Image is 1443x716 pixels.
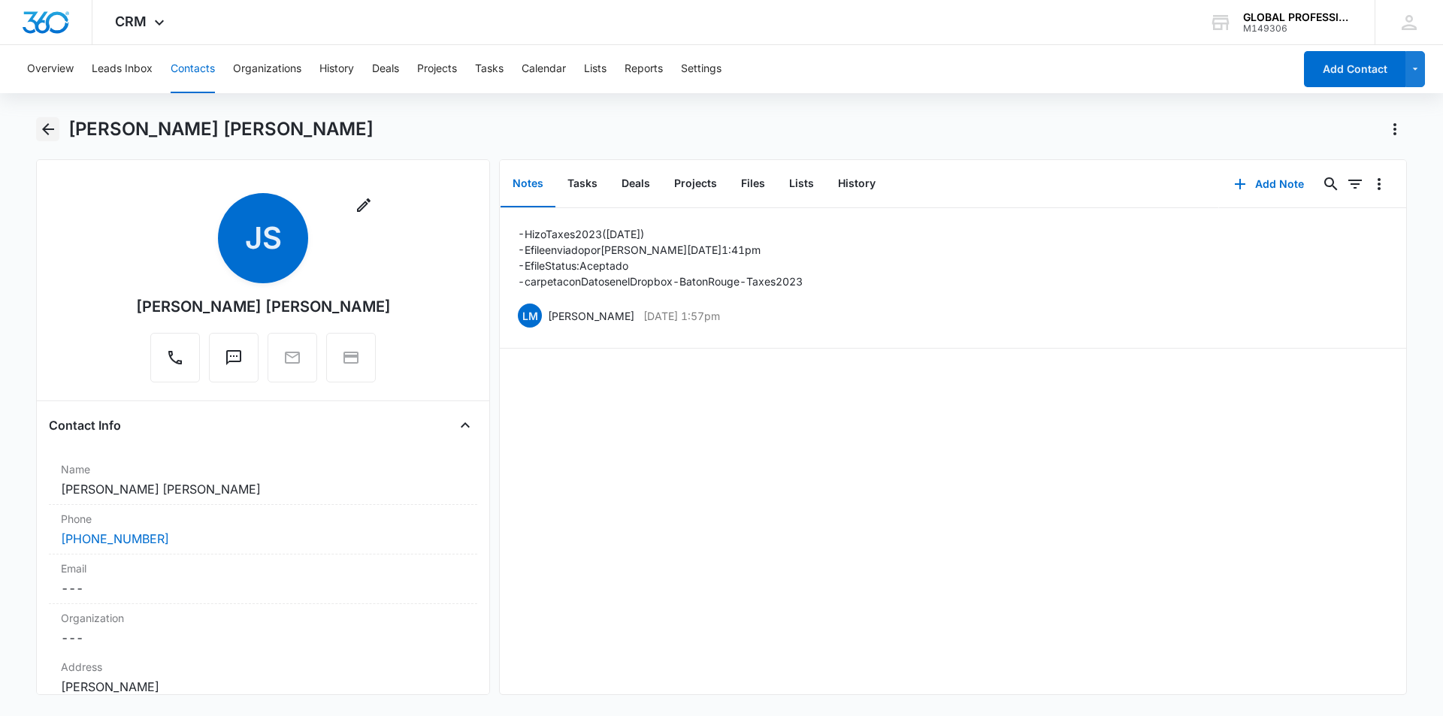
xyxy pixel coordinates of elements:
[61,610,465,626] label: Organization
[501,161,555,207] button: Notes
[68,118,374,140] h1: [PERSON_NAME] [PERSON_NAME]
[518,226,803,242] p: -Hizo Taxes 2023 ([DATE])
[136,295,391,318] div: [PERSON_NAME] [PERSON_NAME]
[49,554,477,604] div: Email---
[584,45,607,93] button: Lists
[826,161,888,207] button: History
[475,45,504,93] button: Tasks
[1219,166,1319,202] button: Add Note
[61,629,465,647] dd: ---
[61,530,169,548] a: [PHONE_NUMBER]
[729,161,777,207] button: Files
[218,193,308,283] span: JS
[1367,172,1391,196] button: Overflow Menu
[319,45,354,93] button: History
[61,480,465,498] dd: [PERSON_NAME] [PERSON_NAME]
[233,45,301,93] button: Organizations
[209,333,259,382] button: Text
[115,14,147,29] span: CRM
[61,511,465,527] label: Phone
[453,413,477,437] button: Close
[625,45,663,93] button: Reports
[61,659,465,675] label: Address
[61,579,465,597] dd: ---
[61,678,465,696] dd: [PERSON_NAME]
[61,560,465,576] label: Email
[518,242,803,258] p: -Efile enviado por [PERSON_NAME] [DATE] 1:41pm
[1243,11,1353,23] div: account name
[643,308,720,324] p: [DATE] 1:57pm
[61,461,465,477] label: Name
[150,333,200,382] button: Call
[49,653,477,702] div: Address[PERSON_NAME]
[777,161,826,207] button: Lists
[49,416,121,434] h4: Contact Info
[49,604,477,653] div: Organization---
[1383,117,1407,141] button: Actions
[1304,51,1405,87] button: Add Contact
[662,161,729,207] button: Projects
[171,45,215,93] button: Contacts
[150,356,200,369] a: Call
[36,117,59,141] button: Back
[1343,172,1367,196] button: Filters
[548,308,634,324] p: [PERSON_NAME]
[49,455,477,505] div: Name[PERSON_NAME] [PERSON_NAME]
[417,45,457,93] button: Projects
[27,45,74,93] button: Overview
[610,161,662,207] button: Deals
[372,45,399,93] button: Deals
[681,45,721,93] button: Settings
[49,505,477,554] div: Phone[PHONE_NUMBER]
[92,45,153,93] button: Leads Inbox
[518,273,803,289] p: -carpeta con Datos en el Dropbox-Baton Rouge-Taxes 2023
[209,356,259,369] a: Text
[518,304,542,328] span: LM
[522,45,566,93] button: Calendar
[555,161,610,207] button: Tasks
[1319,172,1343,196] button: Search...
[1243,23,1353,34] div: account id
[518,258,803,273] p: -Efile Status: Aceptado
